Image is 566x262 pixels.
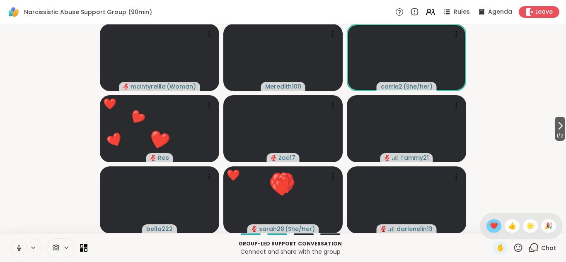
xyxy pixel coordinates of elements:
button: ❤️ [121,101,154,134]
span: Meredith100 [265,82,301,91]
p: Connect and share with the group [92,248,488,256]
span: ( Woman ) [167,82,196,91]
span: darlenelin13 [397,225,433,233]
span: 1 / 2 [555,131,565,141]
span: Chat [541,244,556,252]
span: Tammy21 [400,154,429,162]
span: audio-muted [150,155,156,161]
span: ( She/Her ) [285,225,315,233]
span: 🎉 [544,221,553,231]
span: sarah28 [259,225,284,233]
button: ❤️ [139,120,180,161]
button: ❤️ [261,164,303,207]
span: mcintyrelila [131,82,166,91]
button: ❤️ [98,123,131,156]
span: audio-muted [252,226,257,232]
span: Agenda [488,8,512,16]
span: Ros [158,154,169,162]
span: Narcissistic Abuse Support Group (90min) [24,8,152,16]
span: audio-muted [381,226,387,232]
span: 🌟 [526,221,535,231]
button: ❤️ [266,165,302,202]
button: ❤️ [263,161,306,204]
span: Zoe17 [278,154,295,162]
span: Rules [454,8,470,16]
span: bella222 [146,225,173,233]
span: carrie2 [381,82,402,91]
span: Leave [535,8,553,16]
span: ✋ [496,243,505,253]
button: 1/2 [555,117,565,141]
span: audio-muted [385,155,390,161]
div: ❤️ [227,167,240,183]
img: ShareWell Logomark [7,5,21,19]
span: 👍 [508,221,516,231]
span: audio-muted [271,155,277,161]
span: ❤️ [490,221,498,231]
span: audio-muted [123,84,129,89]
p: Group-led support conversation [92,240,488,248]
span: ( She/her ) [403,82,433,91]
